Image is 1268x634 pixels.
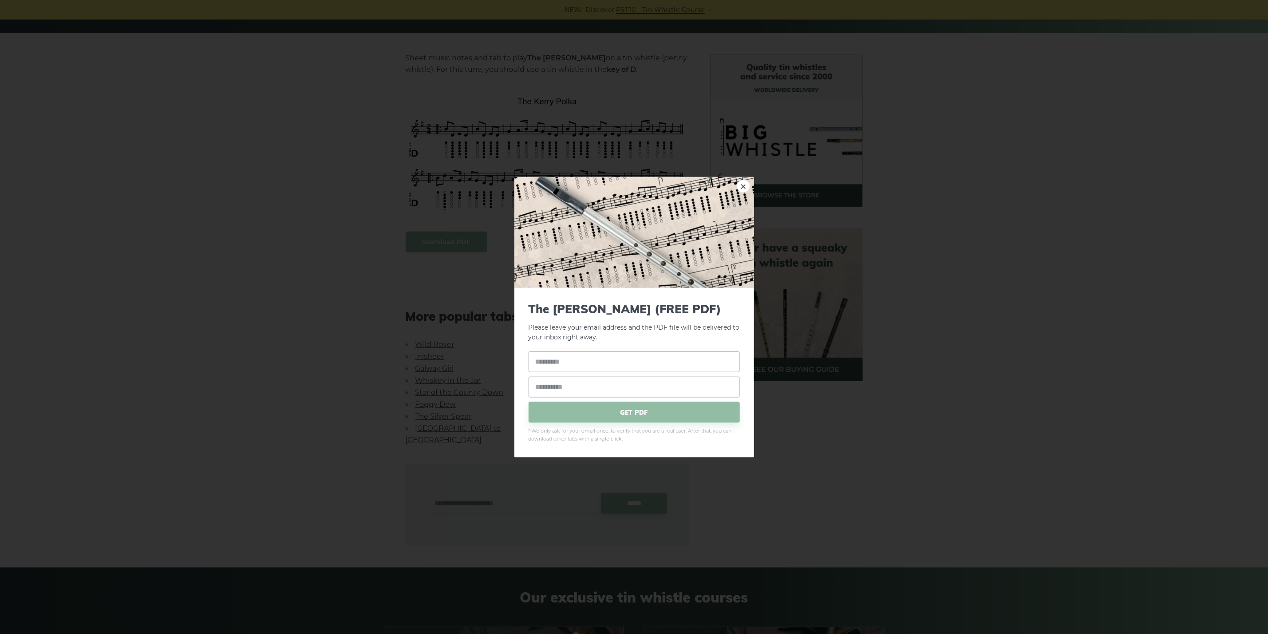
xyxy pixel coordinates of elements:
p: Please leave your email address and the PDF file will be delivered to your inbox right away. [529,302,740,343]
span: GET PDF [529,402,740,423]
a: × [737,179,750,193]
span: The [PERSON_NAME] (FREE PDF) [529,302,740,315]
span: * We only ask for your email once, to verify that you are a real user. After that, you can downlo... [529,427,740,443]
img: Tin Whistle Tab Preview [514,177,754,287]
